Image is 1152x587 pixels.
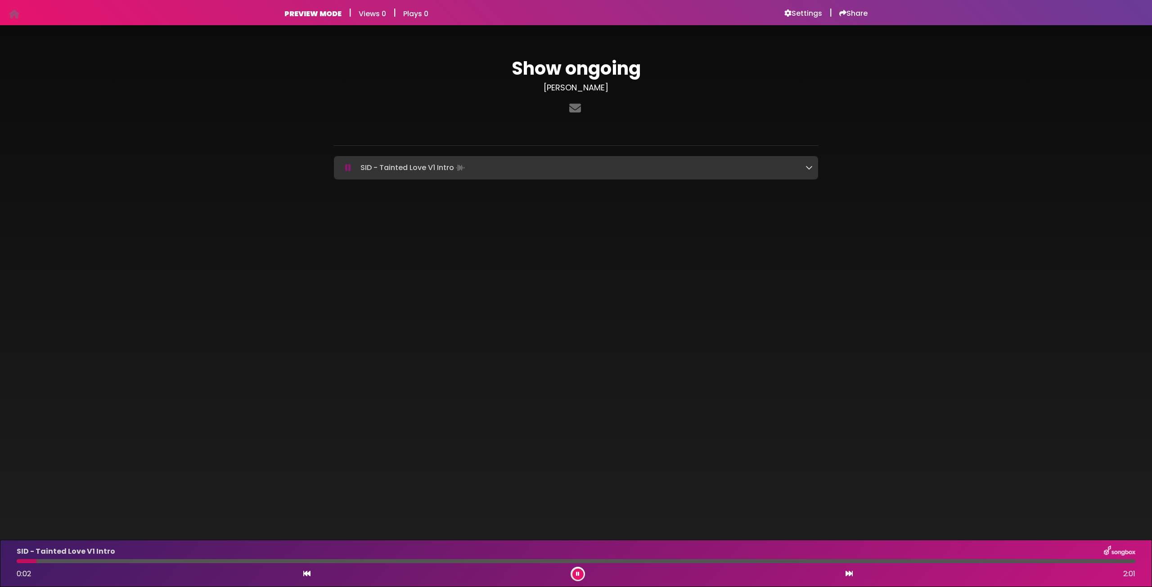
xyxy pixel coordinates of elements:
h1: Show ongoing [334,58,818,79]
a: Settings [784,9,822,18]
h5: | [829,7,832,18]
h3: [PERSON_NAME] [334,83,818,93]
img: waveform4.gif [454,161,467,174]
h6: Plays 0 [403,9,428,18]
p: SID - Tainted Love V1 Intro [360,161,467,174]
h5: | [349,7,351,18]
h5: | [393,7,396,18]
h6: Views 0 [359,9,386,18]
a: Share [839,9,868,18]
h6: PREVIEW MODE [284,9,342,18]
